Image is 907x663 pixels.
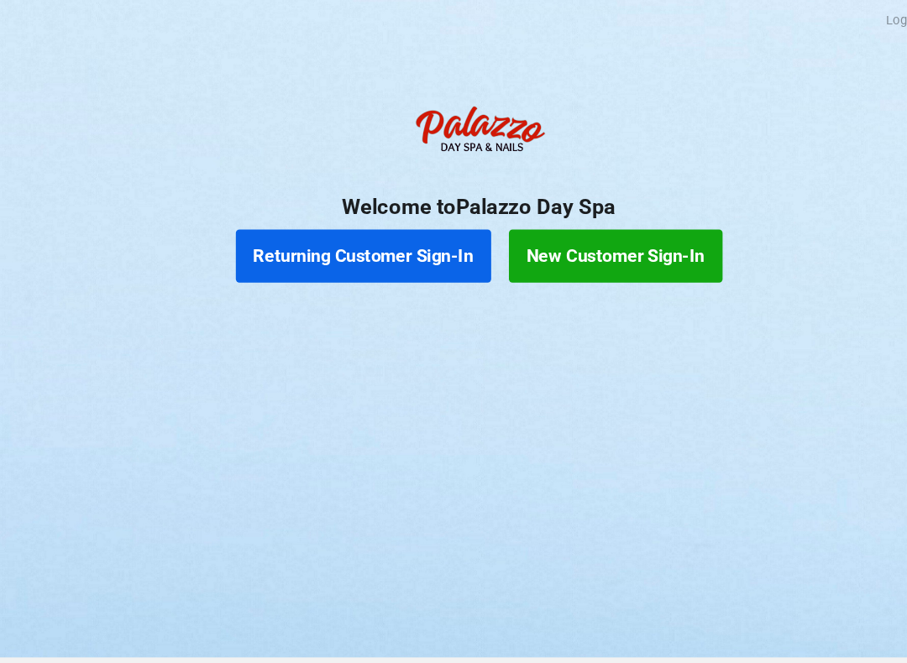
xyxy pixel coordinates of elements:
div: Logout [839,13,877,24]
button: New Customer Sign-In [482,217,684,268]
img: PalazzoDaySpaNails-Logo.png [386,91,521,159]
span: S [454,636,462,650]
button: Returning Customer Sign-In [223,217,465,268]
span: Q [396,636,405,650]
img: favicon.ico [375,634,391,651]
span: S [428,636,436,650]
b: uick tart ystem v 5.0.8 [396,634,532,651]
